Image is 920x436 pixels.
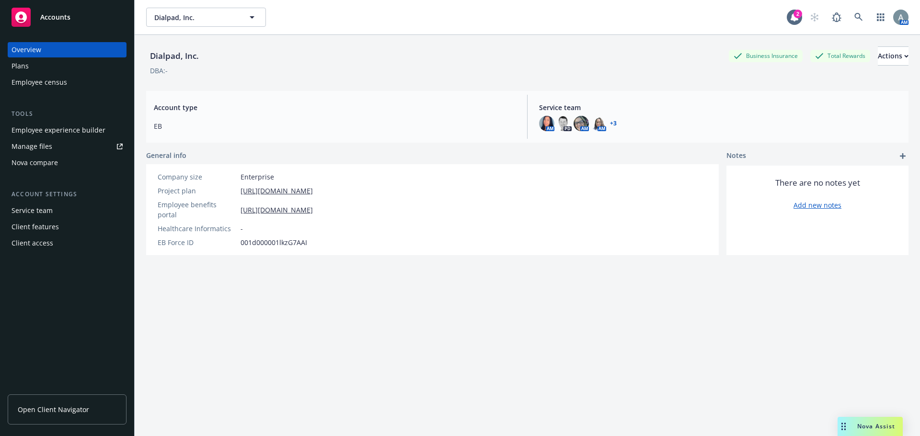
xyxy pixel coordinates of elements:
span: Notes [726,150,746,162]
div: Project plan [158,186,237,196]
div: Account settings [8,190,126,199]
div: Dialpad, Inc. [146,50,203,62]
a: Accounts [8,4,126,31]
div: Business Insurance [729,50,803,62]
div: Overview [11,42,41,57]
img: photo [591,116,606,131]
div: Employee census [11,75,67,90]
a: Report a Bug [827,8,846,27]
div: DBA: - [150,66,168,76]
a: +3 [610,121,617,126]
div: Actions [878,47,908,65]
div: Healthcare Informatics [158,224,237,234]
div: Tools [8,109,126,119]
a: Plans [8,58,126,74]
div: Total Rewards [810,50,870,62]
a: Employee census [8,75,126,90]
a: Search [849,8,868,27]
a: Add new notes [793,200,841,210]
div: Manage files [11,139,52,154]
div: EB Force ID [158,237,237,247]
button: Nova Assist [838,417,903,436]
a: Service team [8,203,126,218]
a: Nova compare [8,155,126,170]
div: Plans [11,58,29,74]
div: Nova compare [11,155,58,170]
span: General info [146,150,186,160]
span: 001d000001lkzG7AAI [241,237,307,247]
a: Client features [8,219,126,235]
a: Manage files [8,139,126,154]
a: Start snowing [805,8,824,27]
span: Account type [154,102,516,112]
span: Dialpad, Inc. [154,12,237,22]
img: photo [574,116,589,131]
a: add [897,150,908,162]
span: EB [154,121,516,131]
div: Service team [11,203,53,218]
div: 2 [793,8,802,17]
div: Client features [11,219,59,235]
div: Employee benefits portal [158,200,237,220]
a: Switch app [871,8,890,27]
img: photo [556,116,572,131]
button: Dialpad, Inc. [146,8,266,27]
span: Nova Assist [857,422,895,430]
span: There are no notes yet [775,177,860,189]
div: Drag to move [838,417,850,436]
img: photo [539,116,554,131]
span: Service team [539,102,901,112]
span: Open Client Navigator [18,404,89,414]
img: photo [893,10,908,25]
div: Company size [158,172,237,182]
a: [URL][DOMAIN_NAME] [241,205,313,215]
span: Accounts [40,13,70,21]
a: [URL][DOMAIN_NAME] [241,186,313,196]
span: - [241,224,243,234]
div: Employee experience builder [11,123,105,138]
span: Enterprise [241,172,274,182]
button: Actions [878,46,908,66]
a: Client access [8,235,126,251]
div: Client access [11,235,53,251]
a: Employee experience builder [8,123,126,138]
a: Overview [8,42,126,57]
